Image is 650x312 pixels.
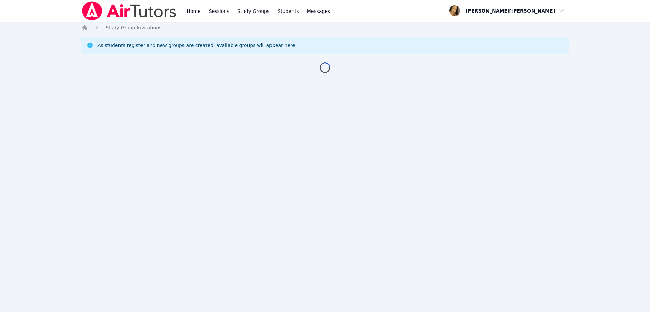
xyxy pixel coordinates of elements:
span: Messages [307,8,330,15]
span: Study Group Invitations [106,25,161,30]
img: Air Tutors [81,1,177,20]
div: As students register and new groups are created, available groups will appear here. [97,42,297,49]
nav: Breadcrumb [81,24,569,31]
a: Study Group Invitations [106,24,161,31]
